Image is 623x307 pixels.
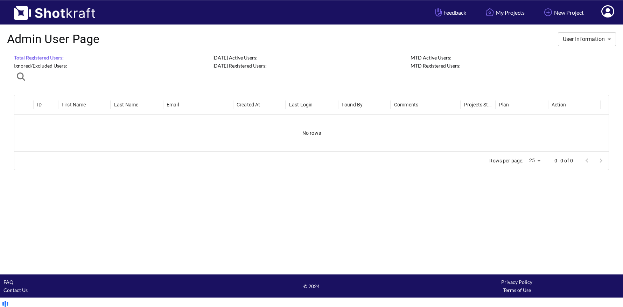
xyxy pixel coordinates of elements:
span: © 2024 [209,282,414,290]
a: My Projects [478,3,530,22]
span: [DATE] Registered Users: [212,63,267,69]
div: Found By [342,102,363,107]
div: Plan [499,102,509,107]
p: Rows per page: [489,157,523,164]
div: First Name [62,102,86,107]
div: 25 [526,155,543,166]
div: Terms of Use [414,286,619,294]
div: Projects Started [464,102,493,107]
div: Action [552,102,566,107]
div: Comments [394,102,418,107]
div: ID [37,102,42,107]
a: New Project [537,3,589,22]
span: Ignored/Excluded Users: [14,63,67,69]
div: No rows [14,115,609,151]
div: Last Login [289,102,313,107]
div: Privacy Policy [414,278,619,286]
div: Email [167,102,179,107]
h4: Admin User Page [7,32,100,47]
p: 0–0 of 0 [554,157,573,164]
span: Total Registered Users: [14,55,64,61]
div: User Information [558,32,616,46]
img: Add Icon [542,6,554,18]
a: FAQ [3,279,13,285]
img: Hand Icon [434,6,443,18]
div: Created At [237,102,260,107]
a: Contact Us [3,287,28,293]
span: MTD Active Users: [411,55,451,61]
span: [DATE] Active Users: [212,55,258,61]
span: Feedback [434,8,466,16]
span: MTD Registered Users: [411,63,461,69]
div: Last Name [114,102,138,107]
img: Home Icon [484,6,496,18]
